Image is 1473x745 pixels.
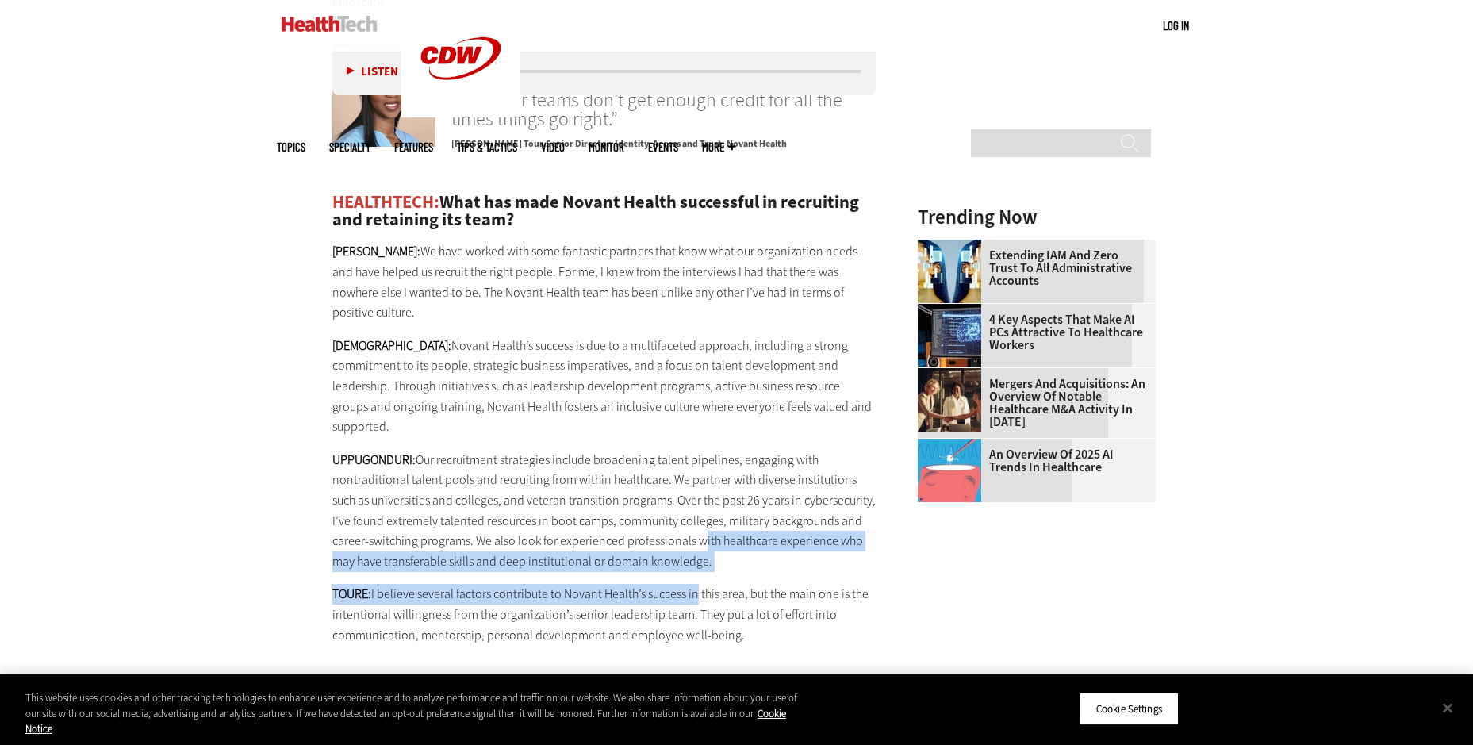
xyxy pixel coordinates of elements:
[918,207,1156,227] h3: Trending Now
[541,141,565,153] a: Video
[918,240,981,303] img: abstract image of woman with pixelated face
[918,304,989,317] a: Desktop monitor with brain AI concept
[329,141,370,153] span: Specialty
[277,141,305,153] span: Topics
[918,240,989,252] a: abstract image of woman with pixelated face
[648,141,678,153] a: Events
[401,105,520,121] a: CDW
[918,304,981,367] img: Desktop monitor with brain AI concept
[332,241,877,322] p: We have worked with some fantastic partners that know what our organization needs and have helped...
[25,690,810,737] div: This website uses cookies and other tracking technologies to enhance user experience and to analy...
[918,448,1146,474] a: An Overview of 2025 AI Trends in Healthcare
[702,141,735,153] span: More
[25,707,786,736] a: More information about your privacy
[332,584,877,645] p: I believe several factors contribute to Novant Health’s success in this area, but the main one is...
[457,141,517,153] a: Tips & Tactics
[918,368,981,432] img: business leaders shake hands in conference room
[918,439,989,451] a: illustration of computer chip being put inside head with waves
[332,451,416,468] strong: UPPUGONDURI:
[1080,692,1179,725] button: Cookie Settings
[1430,690,1465,725] button: Close
[332,243,420,259] strong: [PERSON_NAME]:
[918,439,981,502] img: illustration of computer chip being put inside head with waves
[918,249,1146,287] a: Extending IAM and Zero Trust to All Administrative Accounts
[918,368,989,381] a: business leaders shake hands in conference room
[332,190,439,213] span: HEALTHTECH:
[332,450,877,572] p: Our recruitment strategies include broadening talent pipelines, engaging with nontraditional tale...
[282,16,378,32] img: Home
[332,194,877,229] h2: What has made Novant Health successful in recruiting and retaining its team?
[918,378,1146,428] a: Mergers and Acquisitions: An Overview of Notable Healthcare M&A Activity in [DATE]
[1163,18,1189,33] a: Log in
[918,313,1146,351] a: 4 Key Aspects That Make AI PCs Attractive to Healthcare Workers
[332,336,877,437] p: Novant Health’s success is due to a multifaceted approach, including a strong commitment to its p...
[1163,17,1189,34] div: User menu
[589,141,624,153] a: MonITor
[394,141,433,153] a: Features
[332,586,371,602] strong: TOURE:
[332,337,451,354] strong: [DEMOGRAPHIC_DATA]:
